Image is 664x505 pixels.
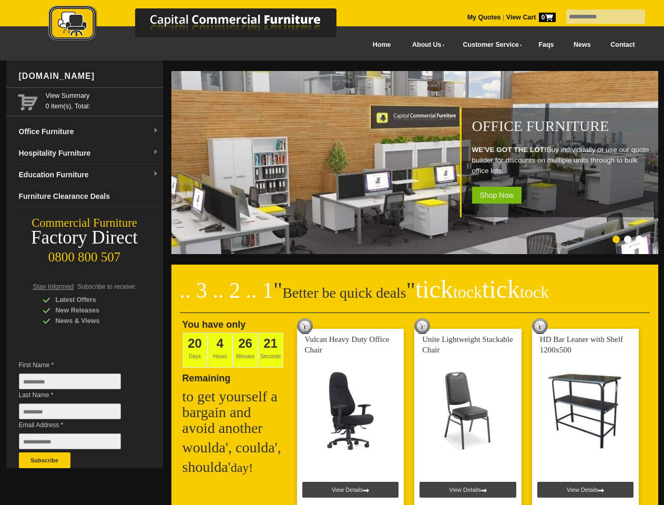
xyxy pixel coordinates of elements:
span: " [406,278,549,302]
span: 21 [263,336,278,350]
p: Buy individually or use our quote builder for discounts on multiple units through to bulk office ... [472,145,653,176]
span: First Name * [19,360,137,370]
img: Capital Commercial Furniture Logo [19,5,387,44]
span: .. 3 .. 2 .. 1 [180,278,274,302]
h2: shoulda' [182,459,288,476]
span: Hours [208,332,233,368]
input: Email Address * [19,433,121,449]
span: " [273,278,282,302]
img: dropdown [152,171,159,177]
strong: View Cart [506,14,556,21]
span: Last Name * [19,390,137,400]
img: Office Furniture [171,71,660,254]
span: Days [182,332,208,368]
li: Page dot 2 [624,236,631,243]
div: News & Views [43,316,142,326]
a: View Cart0 [504,14,555,21]
a: Customer Service [451,33,528,57]
span: Subscribe to receive: [77,283,136,290]
a: Faqs [529,33,564,57]
input: Last Name * [19,403,121,419]
a: News [564,33,600,57]
span: tick tick [415,275,549,303]
span: Stay Informed [33,283,74,290]
span: Remaining [182,369,231,383]
img: dropdown [152,149,159,156]
span: Shop Now [472,187,522,204]
a: Education Furnituredropdown [15,164,163,186]
span: tock [520,282,549,301]
span: tock [453,282,482,301]
strong: WE'VE GOT THE LOT! [472,146,547,154]
span: Email Address * [19,420,137,430]
input: First Name * [19,373,121,389]
a: About Us [401,33,451,57]
li: Page dot 1 [612,236,620,243]
div: New Releases [43,305,142,316]
div: [DOMAIN_NAME] [15,60,163,92]
img: tick tock deal clock [532,318,548,334]
span: 4 [217,336,223,350]
div: 0800 800 507 [6,245,163,265]
div: Latest Offers [43,295,142,305]
img: dropdown [152,128,159,134]
h2: Better be quick deals [180,281,650,313]
span: 0 item(s), Total: [46,90,159,110]
span: day! [231,461,253,474]
a: Hospitality Furnituredropdown [15,143,163,164]
a: My Quotes [467,14,501,21]
img: tick tock deal clock [414,318,430,334]
a: Furniture Clearance Deals [15,186,163,207]
a: View Summary [46,90,159,101]
a: Contact [600,33,645,57]
h2: to get yourself a bargain and avoid another [182,389,288,436]
button: Subscribe [19,452,70,468]
span: 26 [238,336,252,350]
div: Commercial Furniture [6,216,163,230]
a: Capital Commercial Furniture Logo [19,5,387,47]
span: 20 [188,336,202,350]
a: Office Furniture WE'VE GOT THE LOT!Buy individually or use our quote builder for discounts on mul... [171,248,660,256]
a: Office Furnituredropdown [15,121,163,143]
img: tick tock deal clock [297,318,313,334]
span: 0 [539,13,556,22]
li: Page dot 3 [636,236,643,243]
span: Seconds [258,332,283,368]
h2: woulda', coulda', [182,440,288,456]
span: You have only [182,319,246,330]
h1: Office Furniture [472,118,653,134]
div: Factory Direct [6,230,163,245]
span: Minutes [233,332,258,368]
